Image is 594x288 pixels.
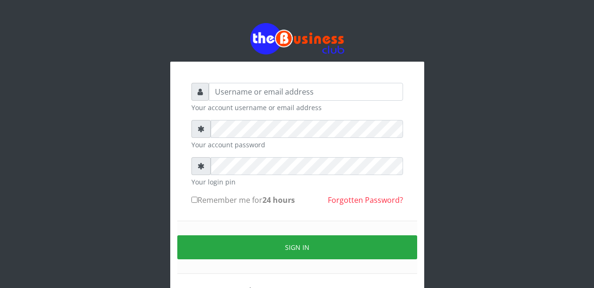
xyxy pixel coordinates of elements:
[209,83,403,101] input: Username or email address
[191,103,403,112] small: Your account username or email address
[191,197,198,203] input: Remember me for24 hours
[191,140,403,150] small: Your account password
[328,195,403,205] a: Forgotten Password?
[177,235,417,259] button: Sign in
[191,194,295,206] label: Remember me for
[191,177,403,187] small: Your login pin
[262,195,295,205] b: 24 hours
